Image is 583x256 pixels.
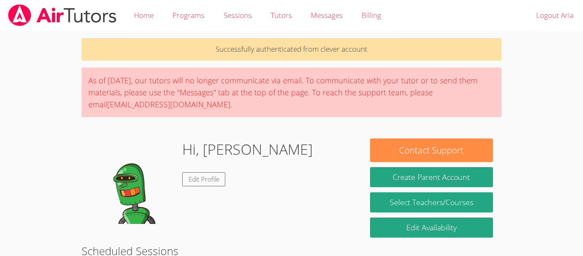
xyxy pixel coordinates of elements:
a: Edit Availability [370,218,493,238]
h1: Hi, [PERSON_NAME] [182,138,313,160]
button: Contact Support [370,138,493,162]
button: Create Parent Account [370,167,493,187]
span: Messages [311,10,343,20]
a: Select Teachers/Courses [370,192,493,212]
p: Successfully authenticated from clever account [82,38,501,61]
div: As of [DATE], our tutors will no longer communicate via email. To communicate with your tutor or ... [82,68,501,117]
img: default.png [90,138,175,224]
a: Edit Profile [182,172,226,186]
img: airtutors_banner-c4298cdbf04f3fff15de1276eac7730deb9818008684d7c2e4769d2f7ddbe033.png [7,4,117,26]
